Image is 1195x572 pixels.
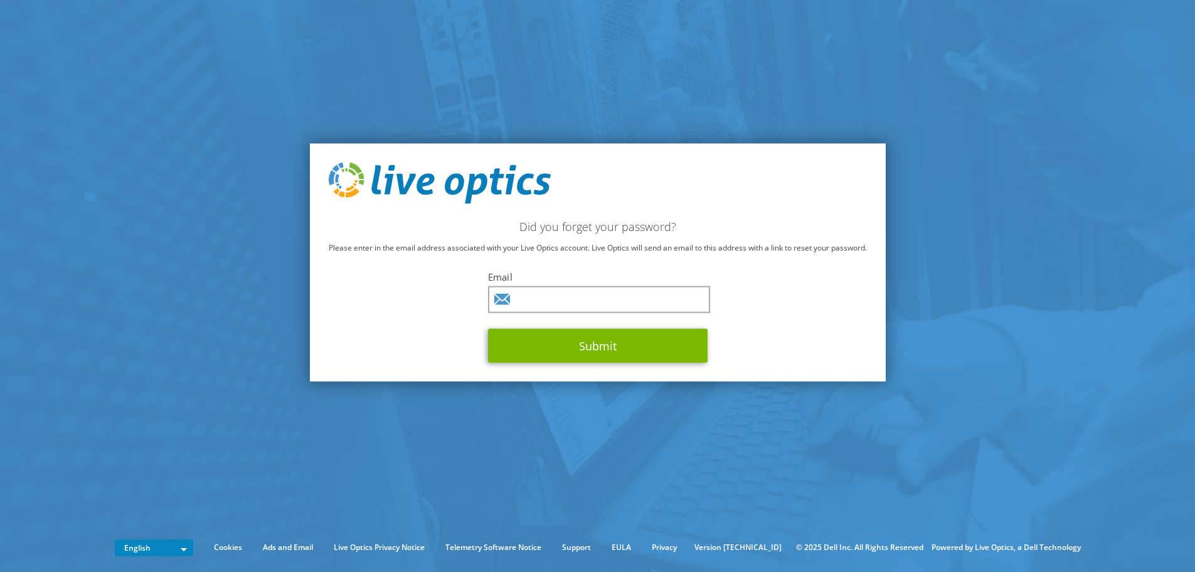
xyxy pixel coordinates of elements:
[204,541,252,554] a: Cookies
[642,541,686,554] a: Privacy
[602,541,640,554] a: EULA
[329,240,867,254] p: Please enter in the email address associated with your Live Optics account. Live Optics will send...
[488,270,708,283] label: Email
[688,541,788,554] li: Version [TECHNICAL_ID]
[329,163,551,204] img: live_optics_svg.svg
[790,541,930,554] li: © 2025 Dell Inc. All Rights Reserved
[324,541,434,554] a: Live Optics Privacy Notice
[329,219,867,233] h2: Did you forget your password?
[436,541,551,554] a: Telemetry Software Notice
[553,541,600,554] a: Support
[932,541,1081,554] li: Powered by Live Optics, a Dell Technology
[253,541,322,554] a: Ads and Email
[488,328,708,362] button: Submit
